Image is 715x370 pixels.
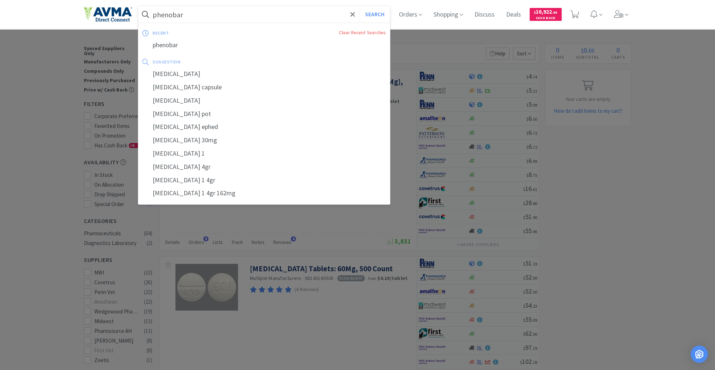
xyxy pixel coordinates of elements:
span: $ [534,10,536,15]
div: [MEDICAL_DATA] pot [138,107,390,121]
div: suggestion [153,56,283,67]
div: [MEDICAL_DATA] capsule [138,81,390,94]
img: e4e33dab9f054f5782a47901c742baa9_102.png [84,7,132,22]
a: Clear Recent Searches [339,30,386,36]
div: [MEDICAL_DATA] 1 4gr 162mg [138,187,390,200]
div: phenobar [138,39,390,52]
span: Cash Back [534,16,557,21]
a: $10,922.95Cash Back [530,5,562,24]
a: Deals [503,12,524,18]
div: [MEDICAL_DATA] [138,94,390,107]
div: [MEDICAL_DATA] 4gr [138,160,390,174]
div: [MEDICAL_DATA] 30mg [138,134,390,147]
div: [MEDICAL_DATA] 1 4gr [138,174,390,187]
input: Search by item, sku, manufacturer, ingredient, size... [138,6,390,23]
div: [MEDICAL_DATA] [138,67,390,81]
div: [MEDICAL_DATA] 1 [138,147,390,160]
div: [MEDICAL_DATA] ephed [138,120,390,134]
span: 10,922 [534,8,557,15]
a: Discuss [472,12,498,18]
div: Open Intercom Messenger [691,346,708,363]
span: . 95 [552,10,557,15]
div: recent [153,27,254,39]
button: Search [360,6,390,23]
